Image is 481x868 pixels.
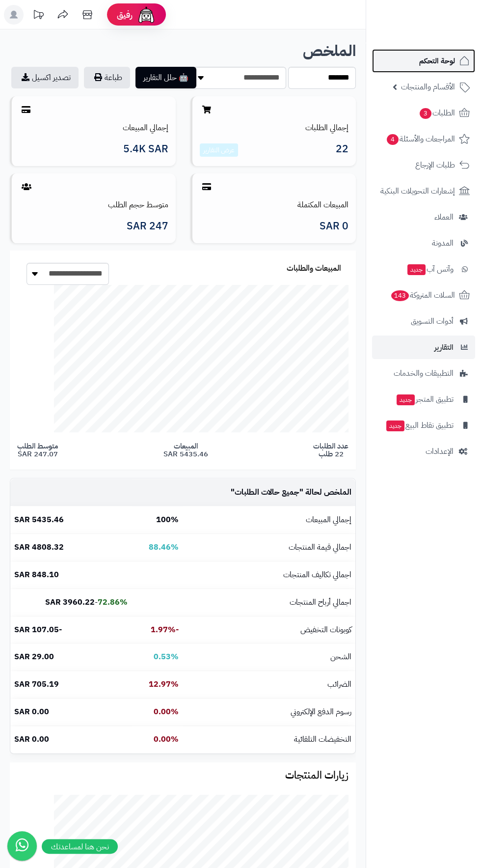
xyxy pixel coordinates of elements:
[372,49,475,73] a: لوحة التحكم
[14,733,49,745] b: 0.00 SAR
[163,442,208,458] span: المبيعات 5435.46 SAR
[123,122,168,134] a: إجمالي المبيعات
[149,678,179,690] b: 12.97%
[380,184,455,198] span: إشعارات التحويلات البنكية
[419,54,455,68] span: لوحة التحكم
[183,506,355,533] td: إجمالي المبيعات
[432,236,454,250] span: المدونة
[397,394,415,405] span: جديد
[394,366,454,380] span: التطبيقات والخدمات
[303,39,356,62] b: الملخص
[183,699,355,726] td: رسوم الدفع الإلكتروني
[235,486,299,498] span: جميع حالات الطلبات
[183,726,355,753] td: التخفيضات التلقائية
[387,134,399,145] span: 4
[372,153,475,177] a: طلبات الإرجاع
[414,28,472,48] img: logo-2.png
[154,706,179,718] b: 0.00%
[391,290,409,301] span: 143
[14,624,62,636] b: -107.05 SAR
[45,596,95,608] b: 3960.22 SAR
[420,108,431,119] span: 3
[84,67,130,88] button: طباعة
[372,205,475,229] a: العملاء
[127,221,168,232] span: 247 SAR
[411,314,454,328] span: أدوات التسويق
[26,5,51,27] a: تحديثات المنصة
[372,101,475,125] a: الطلبات3
[203,145,235,155] a: عرض التقارير
[183,561,355,588] td: اجمالي تكاليف المنتجات
[372,388,475,411] a: تطبيق المتجرجديد
[372,440,475,463] a: الإعدادات
[336,143,348,157] span: 22
[396,392,454,406] span: تطبيق المتجر
[407,264,426,275] span: جديد
[14,678,59,690] b: 705.19 SAR
[434,210,454,224] span: العملاء
[372,309,475,333] a: أدوات التسويق
[136,5,156,25] img: ai-face.png
[372,127,475,151] a: المراجعات والأسئلة4
[135,67,196,88] button: 🤖 حلل التقارير
[14,541,64,553] b: 4808.32 SAR
[415,158,455,172] span: طلبات الإرجاع
[98,596,128,608] b: 72.86%
[108,199,168,211] a: متوسط حجم الطلب
[372,414,475,437] a: تطبيق نقاط البيعجديد
[149,541,179,553] b: 88.46%
[151,624,179,636] b: -1.97%
[372,362,475,385] a: التطبيقات والخدمات
[386,420,404,431] span: جديد
[154,651,179,663] b: 0.53%
[183,644,355,671] td: الشحن
[401,80,455,94] span: الأقسام والمنتجات
[154,733,179,745] b: 0.00%
[434,340,454,354] span: التقارير
[426,445,454,458] span: الإعدادات
[11,67,79,88] a: تصدير اكسيل
[123,143,168,155] span: 5.4K SAR
[297,199,348,211] a: المبيعات المكتملة
[305,122,348,134] a: إجمالي الطلبات
[183,479,355,506] td: الملخص لحالة " "
[385,419,454,432] span: تطبيق نقاط البيع
[390,288,455,302] span: السلات المتروكة
[406,262,454,276] span: وآتس آب
[372,336,475,359] a: التقارير
[156,514,179,526] b: 100%
[17,442,58,458] span: متوسط الطلب 247.07 SAR
[320,221,348,232] span: 0 SAR
[117,9,133,21] span: رفيق
[14,569,59,581] b: 848.10 SAR
[372,257,475,281] a: وآتس آبجديد
[372,179,475,203] a: إشعارات التحويلات البنكية
[183,616,355,644] td: كوبونات التخفيض
[183,589,355,616] td: اجمالي أرباح المنتجات
[183,534,355,561] td: اجمالي قيمة المنتجات
[14,651,54,663] b: 29.00 SAR
[386,132,455,146] span: المراجعات والأسئلة
[17,770,348,781] h3: زيارات المنتجات
[10,589,132,616] td: -
[183,671,355,698] td: الضرائب
[14,514,64,526] b: 5435.46 SAR
[372,283,475,307] a: السلات المتروكة143
[14,706,49,718] b: 0.00 SAR
[287,264,341,273] h3: المبيعات والطلبات
[372,231,475,255] a: المدونة
[313,442,348,458] span: عدد الطلبات 22 طلب
[419,106,455,120] span: الطلبات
